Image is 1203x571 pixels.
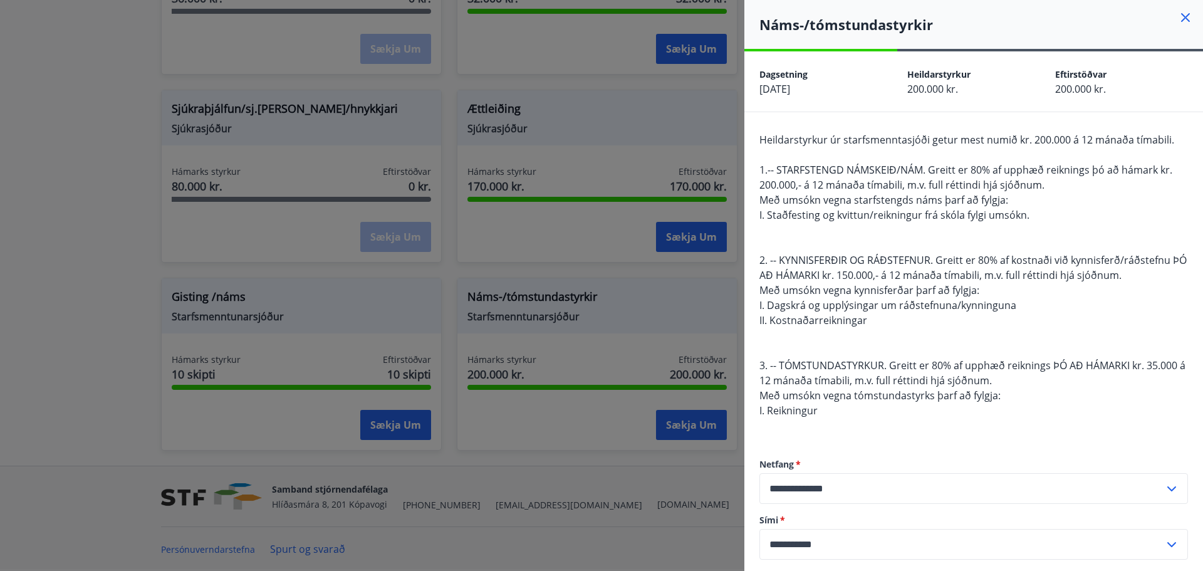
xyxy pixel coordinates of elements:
[759,389,1001,402] span: Með umsókn vegna tómstundastyrks þarf að fylgja:
[1055,68,1107,80] span: Eftirstöðvar
[759,514,1188,526] label: Sími
[759,68,808,80] span: Dagsetning
[907,68,971,80] span: Heildarstyrkur
[759,208,1029,222] span: I. Staðfesting og kvittun/reikningur frá skóla fylgi umsókn.
[759,458,1188,471] label: Netfang
[759,283,979,297] span: Með umsókn vegna kynnisferðar þarf að fylgja:
[759,404,818,417] span: I. Reikningur
[759,359,1185,387] span: 3. -- TÓMSTUNDASTYRKUR. Greitt er 80% af upphæð reiknings ÞÓ AÐ HÁMARKI kr. 35.000 á 12 mánaða tí...
[759,133,1174,147] span: Heildarstyrkur úr starfsmenntasjóði getur mest numið kr. 200.000 á 12 mánaða tímabili.
[759,163,1172,192] span: 1.-- STARFSTENGD NÁMSKEIÐ/NÁM. Greitt er 80% af upphæð reiknings þó að hámark kr. 200.000,- á 12 ...
[759,15,1203,34] h4: Náms-/tómstundastyrkir
[759,298,1016,312] span: I. Dagskrá og upplýsingar um ráðstefnuna/kynninguna
[759,193,1008,207] span: Með umsókn vegna starfstengds náms þarf að fylgja:
[1055,82,1106,96] span: 200.000 kr.
[759,313,867,327] span: II. Kostnaðarreikningar
[759,82,790,96] span: [DATE]
[907,82,958,96] span: 200.000 kr.
[759,253,1187,282] span: 2. -- KYNNISFERÐIR OG RÁÐSTEFNUR. Greitt er 80% af kostnaði við kynnisferð/ráðstefnu ÞÓ AÐ HÁMARK...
